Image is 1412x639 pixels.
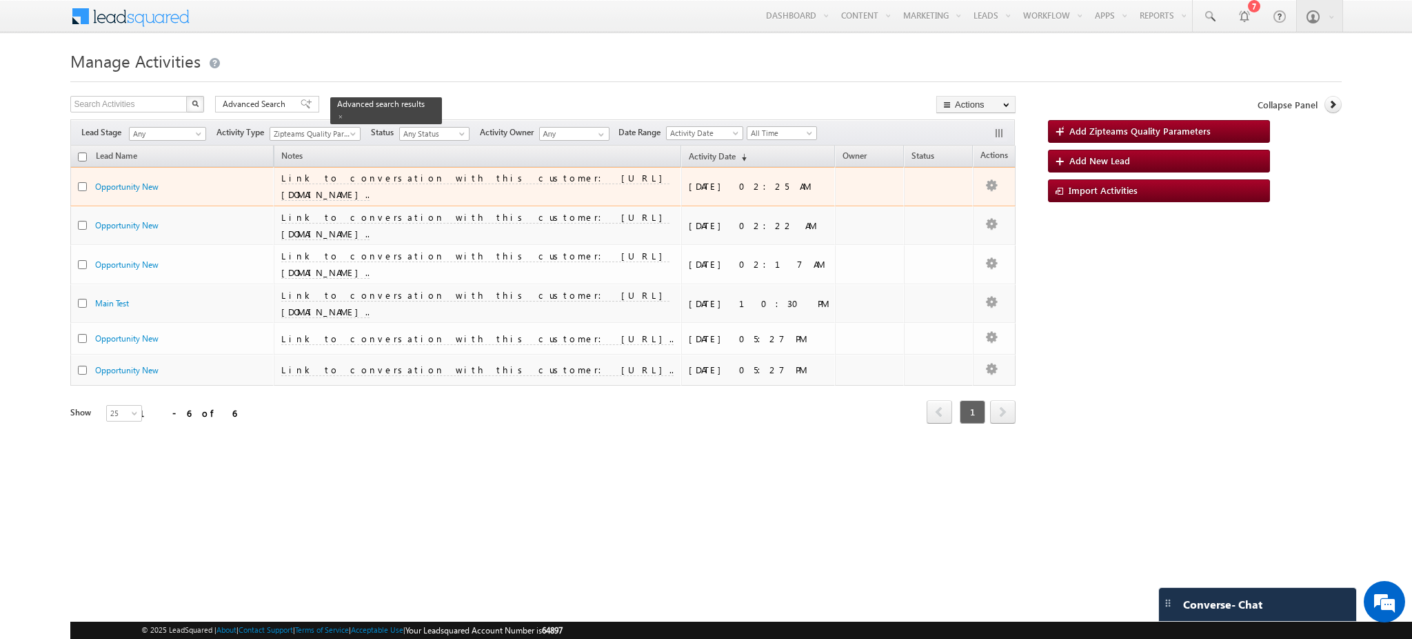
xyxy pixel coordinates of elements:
a: Zipteams Quality Parameters [270,127,361,141]
span: © 2025 LeadSquared | | | | | [141,624,563,637]
a: Show All Items [591,128,608,141]
a: Opportunity New [95,333,159,344]
td: [DATE] 05:27 PM [681,355,835,386]
span: Activity Date [667,127,738,139]
span: Actions [974,148,1015,166]
span: Activity Type [216,126,270,139]
span: All Time [747,127,813,139]
button: Actions [936,96,1016,113]
a: prev [927,402,952,424]
span: Advanced Search [223,98,290,110]
span: Link to conversation with this customer: [URL][DOMAIN_NAME].. [281,289,669,317]
a: Opportunity New [95,365,159,375]
td: [DATE] 10:30 PM [681,284,835,324]
span: 1 [960,400,985,424]
img: carter-drag [1162,598,1173,609]
span: Owner [843,150,867,161]
span: Link to conversation with this customer: [URL].. [281,333,674,344]
span: Converse - Chat [1183,598,1262,611]
span: Activity Owner [480,126,539,139]
span: Add Zipteams Quality Parameters [1069,125,1211,137]
a: Opportunity New [95,220,159,230]
span: Advanced search results [337,99,425,109]
span: Link to conversation with this customer: [URL][DOMAIN_NAME].. [281,250,669,278]
span: Add New Lead [1069,155,1130,166]
img: Search [192,100,199,107]
td: [DATE] 02:17 AM [681,245,835,284]
span: Zipteams Quality Parameters [270,128,354,140]
span: Collapse Panel [1258,99,1318,111]
td: [DATE] 02:22 AM [681,206,835,246]
a: Activity Date [666,126,743,140]
a: Activity Date(sorted descending) [682,148,754,166]
span: Link to conversation with this customer: [URL][DOMAIN_NAME].. [281,211,669,239]
div: 1 - 6 of 6 [139,405,236,421]
a: Terms of Service [295,625,349,634]
input: Check all records [78,153,87,161]
a: Opportunity New [95,181,159,192]
span: (sorted descending) [736,152,747,163]
span: Status [371,126,399,139]
span: 25 [107,407,143,420]
span: Date Range [618,126,666,139]
input: Type to Search [539,127,609,141]
span: prev [927,400,952,424]
span: Status [911,150,934,161]
span: Manage Activities [70,50,201,72]
span: Any Status [400,128,465,140]
div: Show [70,406,95,419]
a: Contact Support [239,625,293,634]
a: Any Status [399,127,470,141]
a: 25 [106,405,142,422]
a: Main Test [95,298,129,308]
span: Any [130,128,201,140]
td: [DATE] 05:27 PM [681,323,835,355]
span: Link to conversation with this customer: [URL].. [281,364,674,375]
span: Lead Name [89,148,144,166]
span: Import Activities [1069,184,1138,196]
a: About [216,625,236,634]
span: Your Leadsquared Account Number is [405,625,563,636]
span: next [990,400,1016,424]
a: All Time [747,126,817,140]
a: Any [129,127,206,141]
span: 64897 [542,625,563,636]
a: Acceptable Use [351,625,403,634]
td: [DATE] 02:25 AM [681,167,835,206]
a: next [990,402,1016,424]
span: Notes [274,148,310,166]
span: Lead Stage [81,126,127,139]
a: Opportunity New [95,259,159,270]
span: Link to conversation with this customer: [URL][DOMAIN_NAME].. [281,172,669,200]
